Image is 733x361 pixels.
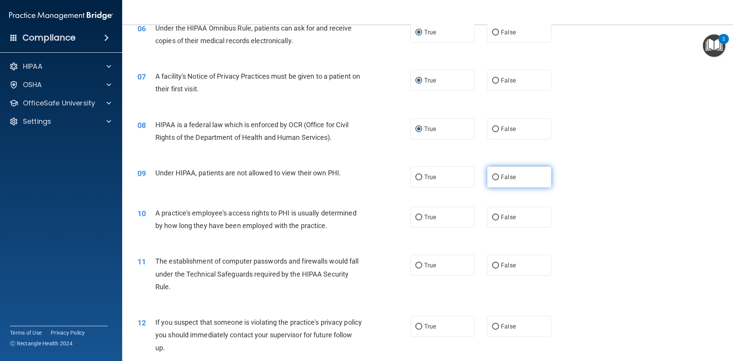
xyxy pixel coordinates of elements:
input: True [415,263,422,269]
span: False [501,77,516,84]
span: The establishment of computer passwords and firewalls would fall under the Technical Safeguards r... [155,257,358,290]
span: A practice's employee's access rights to PHI is usually determined by how long they have been emp... [155,209,357,230]
input: False [492,78,499,84]
input: True [415,175,422,180]
h4: Compliance [23,32,76,43]
span: If you suspect that someone is violating the practice's privacy policy you should immediately con... [155,318,362,351]
input: True [415,324,422,330]
span: True [424,29,436,36]
input: True [415,78,422,84]
img: PMB logo [9,8,113,23]
input: False [492,263,499,269]
span: Under the HIPAA Omnibus Rule, patients can ask for and receive copies of their medical records el... [155,24,352,45]
span: 09 [137,169,146,178]
div: 2 [722,39,725,49]
a: OSHA [9,80,111,89]
span: 11 [137,257,146,266]
span: 07 [137,72,146,81]
span: False [501,323,516,330]
span: HIPAA is a federal law which is enforced by OCR (Office for Civil Rights of the Department of Hea... [155,121,349,141]
span: 12 [137,318,146,327]
span: A facility's Notice of Privacy Practices must be given to a patient on their first visit. [155,72,360,93]
input: False [492,324,499,330]
button: Open Resource Center, 2 new notifications [703,34,725,57]
input: True [415,215,422,220]
span: 08 [137,121,146,130]
p: HIPAA [23,62,42,71]
span: Under HIPAA, patients are not allowed to view their own PHI. [155,169,341,177]
span: False [501,173,516,181]
span: Ⓒ Rectangle Health 2024 [10,340,73,347]
input: False [492,126,499,132]
a: Settings [9,117,111,126]
span: False [501,125,516,133]
span: True [424,77,436,84]
a: Privacy Policy [51,329,85,337]
span: 10 [137,209,146,218]
span: 06 [137,24,146,33]
span: True [424,214,436,221]
input: False [492,215,499,220]
span: True [424,262,436,269]
a: HIPAA [9,62,111,71]
a: OfficeSafe University [9,99,111,108]
span: True [424,323,436,330]
p: OSHA [23,80,42,89]
span: False [501,214,516,221]
span: True [424,125,436,133]
input: False [492,175,499,180]
a: Terms of Use [10,329,42,337]
input: False [492,30,499,36]
span: True [424,173,436,181]
input: True [415,126,422,132]
p: Settings [23,117,51,126]
input: True [415,30,422,36]
p: OfficeSafe University [23,99,95,108]
span: False [501,262,516,269]
span: False [501,29,516,36]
